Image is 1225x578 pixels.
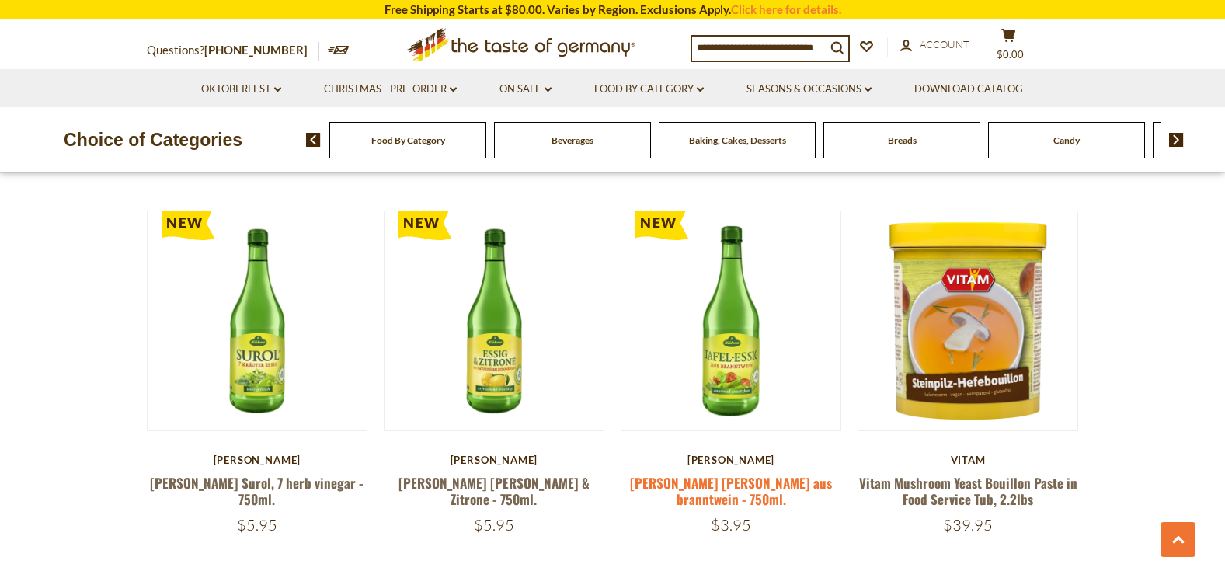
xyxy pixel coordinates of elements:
a: Breads [888,134,917,146]
span: $39.95 [943,515,993,534]
a: [PHONE_NUMBER] [204,43,308,57]
span: $0.00 [997,48,1024,61]
p: Questions? [147,40,319,61]
span: Account [920,38,969,50]
a: Vitam Mushroom Yeast Bouillon Paste in Food Service Tub, 2.2lbs [859,473,1077,509]
img: previous arrow [306,133,321,147]
a: [PERSON_NAME] [PERSON_NAME] & Zitrone - 750ml. [398,473,590,509]
img: Kuehne Surol, 7 herb vinegar - 750ml. [148,211,367,431]
a: Click here for details. [731,2,841,16]
a: Download Catalog [914,81,1023,98]
a: Seasons & Occasions [746,81,872,98]
button: $0.00 [986,28,1032,67]
img: Kuehne Tafel-Essig aus branntwein - 750ml. [621,211,841,431]
div: [PERSON_NAME] [147,454,368,466]
a: Baking, Cakes, Desserts [689,134,786,146]
img: Vitam Mushroom Yeast Bouillon Paste in Food Service Tub, 2.2lbs [858,211,1078,431]
a: Christmas - PRE-ORDER [324,81,457,98]
a: Food By Category [594,81,704,98]
span: $5.95 [237,515,277,534]
div: [PERSON_NAME] [384,454,605,466]
a: [PERSON_NAME] Surol, 7 herb vinegar - 750ml. [150,473,364,509]
div: [PERSON_NAME] [621,454,842,466]
a: On Sale [499,81,552,98]
img: next arrow [1169,133,1184,147]
span: $3.95 [711,515,751,534]
a: Beverages [552,134,593,146]
a: Candy [1053,134,1080,146]
a: Account [900,37,969,54]
a: Food By Category [371,134,445,146]
a: [PERSON_NAME] [PERSON_NAME] aus branntwein - 750ml. [630,473,832,509]
div: Vitam [858,454,1079,466]
span: $5.95 [474,515,514,534]
img: Kuehne Essig & Zitrone - 750ml. [385,211,604,431]
a: Oktoberfest [201,81,281,98]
